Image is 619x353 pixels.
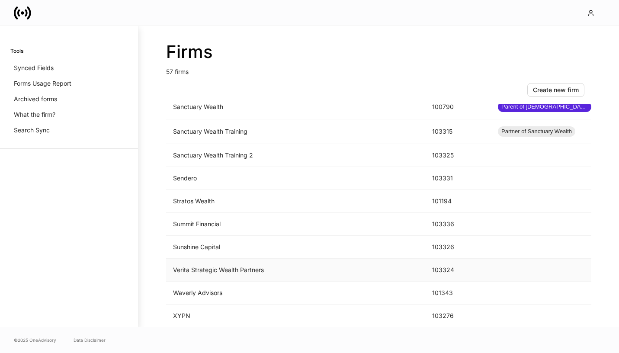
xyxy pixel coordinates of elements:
[425,190,491,213] td: 101194
[425,119,491,144] td: 103315
[10,76,128,91] a: Forms Usage Report
[166,62,591,76] p: 57 firms
[425,167,491,190] td: 103331
[14,126,50,135] p: Search Sync
[425,213,491,236] td: 103336
[425,236,491,259] td: 103326
[74,337,106,343] a: Data Disclaimer
[10,91,128,107] a: Archived forms
[527,83,584,97] button: Create new firm
[425,305,491,327] td: 103276
[10,107,128,122] a: What the firm?
[10,122,128,138] a: Search Sync
[166,144,425,167] td: Sanctuary Wealth Training 2
[14,110,55,119] p: What the firm?
[166,119,425,144] td: Sanctuary Wealth Training
[166,95,425,119] td: Sanctuary Wealth
[166,259,425,282] td: Verita Strategic Wealth Partners
[14,64,54,72] p: Synced Fields
[425,259,491,282] td: 103324
[14,95,57,103] p: Archived forms
[14,79,71,88] p: Forms Usage Report
[166,190,425,213] td: Stratos Wealth
[14,337,56,343] span: © 2025 OneAdvisory
[166,167,425,190] td: Sendero
[533,86,579,94] div: Create new firm
[166,42,591,62] h2: Firms
[166,236,425,259] td: Sunshine Capital
[425,282,491,305] td: 101343
[166,282,425,305] td: Waverly Advisors
[425,95,491,119] td: 100790
[10,60,128,76] a: Synced Fields
[166,305,425,327] td: XYPN
[166,213,425,236] td: Summit Financial
[498,127,575,136] span: Partner of Sanctuary Wealth
[10,47,23,55] h6: Tools
[425,144,491,167] td: 103325
[498,103,591,111] span: Parent of [DEMOGRAPHIC_DATA] firms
